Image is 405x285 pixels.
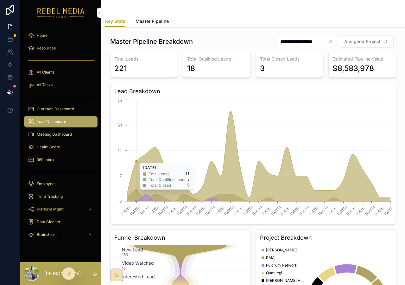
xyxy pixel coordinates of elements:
[37,219,60,224] span: Data Cleaner
[266,278,304,283] span: [PERSON_NAME] Healthcare Advisors
[317,205,329,216] text: [DATE]
[37,181,56,186] span: Employees
[24,116,98,127] a: Lead Dashboard
[37,33,47,38] span: Home
[186,205,197,216] text: [DATE]
[37,145,60,150] span: Health Score
[24,229,98,240] a: Brainstorm
[266,270,282,275] span: Quantegi
[299,205,310,216] text: [DATE]
[24,30,98,41] a: Home
[242,205,254,216] text: [DATE]
[20,25,101,249] div: scrollable content
[37,194,63,199] span: Time Tracking
[37,82,53,87] span: All Tasks
[37,232,57,237] span: Brainstorm
[117,99,122,103] tspan: 28
[37,8,85,18] img: App logo
[118,148,122,153] tspan: 14
[24,129,98,140] a: Meeting Dashboard
[346,205,357,216] text: [DATE]
[37,46,56,51] span: Resources
[266,263,297,268] span: Fulcrum Network
[195,205,206,216] text: [DATE]
[187,56,247,62] h3: Total Qualified Leads
[308,205,320,216] text: [DATE]
[114,56,174,62] h3: Total Leads
[332,63,374,74] div: $8,583,978
[233,205,244,216] text: [DATE]
[336,205,348,216] text: [DATE]
[223,205,235,216] text: [DATE]
[24,67,98,78] a: All Clients
[136,18,169,24] span: Master Pipeline
[114,63,127,74] div: 221
[110,37,193,46] h1: Master Pipeline Breakdown
[24,178,98,190] a: Employees
[122,274,155,279] text: Interested Lead
[24,204,98,215] a: Platform Mgmt
[260,233,392,242] h3: Project Breakdown
[24,191,98,202] a: Time Tracking
[114,98,392,220] div: chart
[157,205,169,216] text: [DATE]
[270,205,282,216] text: [DATE]
[129,205,141,216] text: [DATE]
[260,63,265,74] div: 3
[114,87,392,96] h3: Lead Breakdown
[280,205,291,216] text: [DATE]
[24,154,98,165] a: 360 Inbox
[120,205,131,216] text: [DATE]
[266,248,297,253] span: [PERSON_NAME]
[122,266,126,271] text: 15
[260,56,320,62] h3: Total Closed Leads
[332,56,392,62] h3: Estimated Pipeline Value
[122,260,154,266] text: Video Watched
[374,205,385,216] text: [DATE]
[114,233,247,242] h3: Funnel Breakdown
[187,63,195,74] div: 18
[105,18,125,24] span: Key Stats
[266,255,275,260] span: RMA
[119,199,122,204] tspan: 0
[105,16,125,28] a: Key Stats
[122,247,143,252] text: New Lead
[37,207,64,212] span: Platform Mgmt
[122,252,128,257] text: 156
[148,205,160,216] text: [DATE]
[24,141,98,153] a: Health Score
[327,205,338,216] text: [DATE]
[37,157,54,162] span: 360 Inbox
[328,39,336,44] button: Clear
[37,107,74,112] span: Outreach Dashboard
[167,205,178,216] text: [DATE]
[120,173,122,178] tspan: 7
[24,103,98,115] a: Outreach Dashboard
[261,205,272,216] text: [DATE]
[339,36,394,48] button: Select Button
[24,79,98,91] a: All Tasks
[122,279,123,284] text: 1
[24,216,98,228] a: Data Cleaner
[37,132,72,137] span: Meeting Dashboard
[176,205,188,216] text: [DATE]
[251,205,263,216] text: [DATE]
[24,42,98,54] a: Resources
[44,270,81,277] p: [PERSON_NAME]
[364,205,376,216] text: [DATE]
[289,205,301,216] text: [DATE]
[118,123,122,127] tspan: 21
[37,119,66,124] span: Lead Dashboard
[383,205,395,216] text: [DATE]
[139,205,150,216] text: [DATE]
[344,38,381,45] span: Assigned Project
[355,205,366,216] text: [DATE]
[214,205,225,216] text: [DATE]
[37,70,54,75] span: All Clients
[136,16,169,28] a: Master Pipeline
[205,205,216,216] text: [DATE]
